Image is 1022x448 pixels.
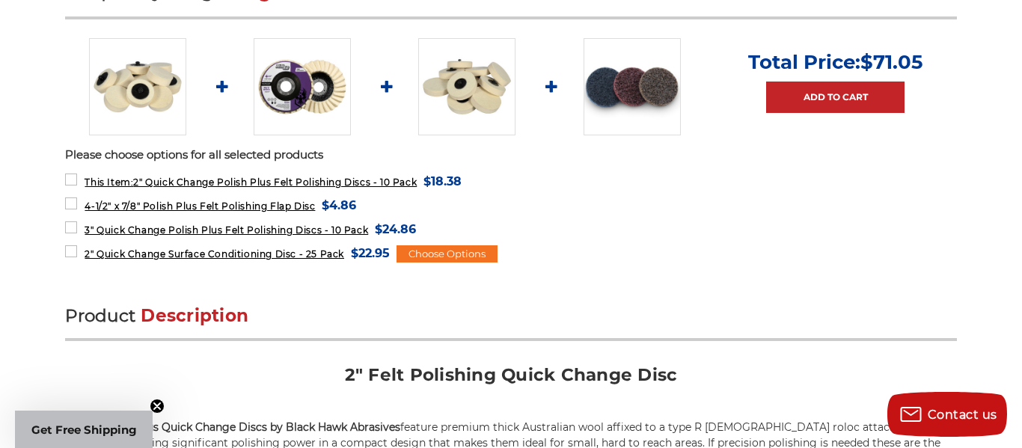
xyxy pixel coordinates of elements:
[85,200,315,212] span: 4-1/2" x 7/8" Polish Plus Felt Polishing Flap Disc
[85,177,417,188] span: 2" Quick Change Polish Plus Felt Polishing Discs - 10 Pack
[887,392,1007,437] button: Contact us
[748,50,922,74] p: Total Price:
[65,363,956,397] h2: 2" Felt Polishing Quick Change Disc
[928,408,997,422] span: Contact us
[766,82,905,113] a: Add to Cart
[351,243,390,263] span: $22.95
[85,248,344,260] span: 2" Quick Change Surface Conditioning Disc - 25 Pack
[322,195,356,215] span: $4.86
[65,305,135,326] span: Product
[85,177,133,188] strong: This Item:
[89,38,186,135] img: 2" Roloc Polishing Felt Discs
[423,171,462,191] span: $18.38
[85,224,368,236] span: 3" Quick Change Polish Plus Felt Polishing Discs - 10 Pack
[375,219,416,239] span: $24.86
[15,411,153,448] div: Get Free ShippingClose teaser
[141,305,248,326] span: Description
[65,147,956,164] p: Please choose options for all selected products
[65,420,400,434] strong: 2” Felt Polish Plus Quick Change Discs by Black Hawk Abrasives
[860,50,922,74] span: $71.05
[397,245,498,263] div: Choose Options
[31,423,137,437] span: Get Free Shipping
[150,399,165,414] button: Close teaser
